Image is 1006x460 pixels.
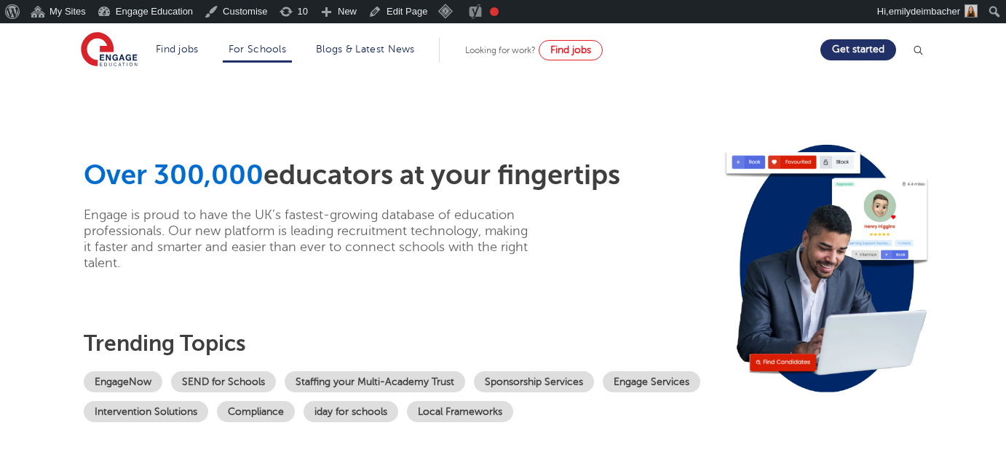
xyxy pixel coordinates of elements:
a: Engage Services [603,371,700,392]
a: EngageNow [84,371,162,392]
a: Blogs & Latest News [316,44,415,55]
span: Find jobs [550,44,591,55]
h3: Trending topics [84,330,716,357]
a: Local Frameworks [407,401,513,422]
a: iday for schools [304,401,398,422]
img: Engage Education [81,32,138,68]
a: For Schools [229,44,286,55]
p: Engage is proud to have the UK’s fastest-growing database of education professionals. Our new pla... [84,207,531,271]
span: Looking for work? [465,45,536,55]
h1: educators at your fingertips [84,159,716,192]
img: Image for: Looking for staff [723,133,930,404]
a: Sponsorship Services [474,371,594,392]
a: Staffing your Multi-Academy Trust [285,371,465,392]
a: Intervention Solutions [84,401,208,422]
a: Find jobs [539,40,603,60]
a: SEND for Schools [171,371,276,392]
a: Get started [820,39,896,60]
a: Find jobs [156,44,199,55]
span: Over 300,000 [84,159,264,191]
a: Compliance [217,401,295,422]
span: emilydeimbacher [889,6,960,17]
div: Needs improvement [490,7,499,16]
